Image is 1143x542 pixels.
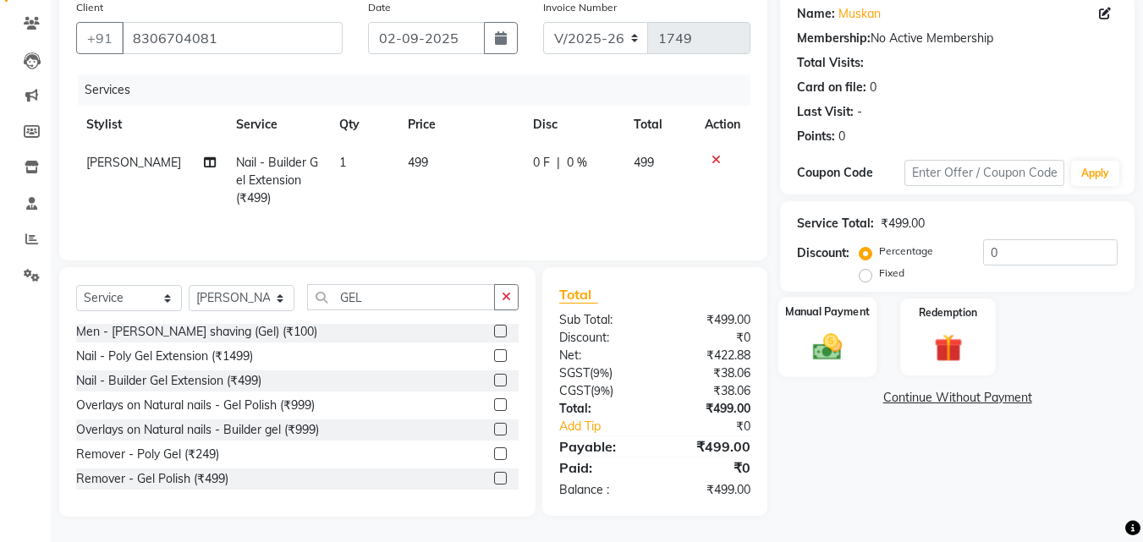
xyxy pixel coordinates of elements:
div: ₹38.06 [655,364,763,382]
th: Total [624,106,695,144]
div: Last Visit: [797,103,854,121]
span: Total [559,286,598,304]
input: Search by Name/Mobile/Email/Code [122,22,343,54]
th: Service [226,106,329,144]
div: Net: [547,347,655,364]
th: Action [695,106,750,144]
div: Nail - Poly Gel Extension (₹1499) [76,348,253,365]
div: Card on file: [797,79,866,96]
div: ₹0 [655,329,763,347]
div: Name: [797,5,835,23]
div: Points: [797,128,835,145]
div: Coupon Code [797,164,904,182]
div: ₹0 [655,457,763,478]
div: ( ) [547,382,655,400]
div: ₹38.06 [655,382,763,400]
a: Add Tip [547,418,673,435]
div: Membership: [797,30,871,47]
div: ₹499.00 [655,436,763,457]
div: Remover - Poly Gel (₹249) [76,446,219,463]
div: Men - [PERSON_NAME] shaving (Gel) (₹100) [76,323,317,341]
th: Price [398,106,523,144]
span: [PERSON_NAME] [86,155,181,170]
div: ₹499.00 [655,481,763,499]
div: Sub Total: [547,311,655,329]
div: No Active Membership [797,30,1118,47]
span: 0 F [533,154,550,172]
span: 9% [594,384,610,397]
div: Balance : [547,481,655,499]
span: 9% [593,366,609,380]
input: Search or Scan [307,284,495,310]
span: 1 [339,155,346,170]
span: SGST [559,365,590,380]
div: 0 [870,79,876,96]
label: Manual Payment [785,304,870,320]
div: Service Total: [797,215,874,233]
th: Disc [523,106,624,144]
div: ₹422.88 [655,347,763,364]
img: _cash.svg [804,330,851,364]
span: Nail - Builder Gel Extension (₹499) [236,155,318,205]
span: 499 [634,155,654,170]
div: Remover - Gel Polish (₹499) [76,470,228,488]
div: Total: [547,400,655,418]
input: Enter Offer / Coupon Code [904,160,1064,186]
div: Discount: [547,329,655,347]
div: Overlays on Natural nails - Gel Polish (₹999) [76,397,315,414]
span: | [557,154,560,172]
div: Paid: [547,457,655,478]
span: 0 % [567,154,587,172]
th: Qty [329,106,398,144]
a: Continue Without Payment [783,389,1131,407]
label: Redemption [919,305,977,320]
div: Discount: [797,244,849,262]
button: Apply [1071,161,1119,186]
a: Muskan [838,5,881,23]
div: Services [78,74,763,106]
div: - [857,103,862,121]
div: ( ) [547,364,655,382]
span: CGST [559,383,591,398]
label: Percentage [879,244,933,259]
div: Total Visits: [797,54,864,72]
div: Payable: [547,436,655,457]
div: Nail - Builder Gel Extension (₹499) [76,372,261,390]
div: ₹0 [673,418,764,435]
label: Fixed [879,266,904,281]
img: _gift.svg [926,331,971,365]
div: Overlays on Natural nails - Builder gel (₹999) [76,421,319,439]
div: ₹499.00 [881,215,925,233]
button: +91 [76,22,124,54]
div: ₹499.00 [655,400,763,418]
th: Stylist [76,106,226,144]
div: 0 [838,128,845,145]
div: ₹499.00 [655,311,763,329]
span: 499 [408,155,428,170]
